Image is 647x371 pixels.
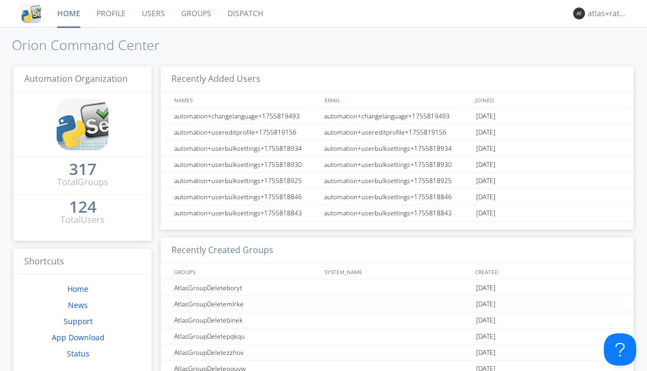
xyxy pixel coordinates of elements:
div: Total Groups [57,176,108,188]
a: News [68,300,88,310]
h3: Shortcuts [13,249,152,275]
div: AtlasGroupDeletemlrke [171,296,321,312]
iframe: Toggle Customer Support [604,333,636,366]
a: AtlasGroupDeleteboryt[DATE] [161,280,634,296]
span: [DATE] [476,189,495,205]
span: [DATE] [476,280,495,296]
a: AtlasGroupDeletemlrke[DATE] [161,296,634,312]
img: cddb5a64eb264b2086981ab96f4c1ba7 [22,4,41,23]
div: CREATED [472,264,623,279]
span: Automation Organization [24,73,128,85]
a: automation+userbulksettings+1755818934automation+userbulksettings+1755818934[DATE] [161,141,634,157]
div: automation+changelanguage+1755819493 [171,108,321,124]
a: Home [67,284,88,294]
img: 373638.png [573,8,585,19]
div: JOINED [472,92,623,108]
div: automation+userbulksettings+1755818925 [171,173,321,188]
div: automation+userbulksettings+1755818925 [321,173,473,188]
div: automation+userbulksettings+1755818930 [171,157,321,172]
div: Total Users [60,214,105,226]
span: [DATE] [476,141,495,157]
a: AtlasGroupDeletepqkqu[DATE] [161,328,634,345]
div: automation+userbulksettings+1755818934 [171,141,321,156]
div: atlas+ratelimit [588,8,628,19]
span: [DATE] [476,205,495,221]
a: automation+changelanguage+1755819493automation+changelanguage+1755819493[DATE] [161,108,634,124]
div: 317 [69,164,97,174]
a: automation+userbulksettings+1755818843automation+userbulksettings+1755818843[DATE] [161,205,634,221]
div: automation+usereditprofile+1755819156 [171,124,321,140]
div: automation+userbulksettings+1755818930 [321,157,473,172]
span: [DATE] [476,108,495,124]
span: [DATE] [476,345,495,361]
img: cddb5a64eb264b2086981ab96f4c1ba7 [57,99,108,150]
div: automation+userbulksettings+1755818843 [171,205,321,221]
span: [DATE] [476,312,495,328]
span: [DATE] [476,173,495,189]
span: [DATE] [476,157,495,173]
a: AtlasGroupDeletebinek[DATE] [161,312,634,328]
div: AtlasGroupDeleteboryt [171,280,321,296]
a: Support [64,316,93,326]
a: automation+userbulksettings+1755818930automation+userbulksettings+1755818930[DATE] [161,157,634,173]
div: automation+userbulksettings+1755818934 [321,141,473,156]
div: automation+changelanguage+1755819493 [321,108,473,124]
a: 124 [69,201,97,214]
a: automation+userbulksettings+1755818846automation+userbulksettings+1755818846[DATE] [161,189,634,205]
div: GROUPS [171,264,319,279]
a: Status [67,348,90,359]
a: App Download [52,332,105,342]
span: [DATE] [476,296,495,312]
div: AtlasGroupDeletepqkqu [171,328,321,344]
a: automation+userbulksettings+1755818925automation+userbulksettings+1755818925[DATE] [161,173,634,189]
div: automation+userbulksettings+1755818846 [321,189,473,205]
h3: Recently Created Groups [161,237,634,264]
span: [DATE] [476,328,495,345]
a: automation+usereditprofile+1755819156automation+usereditprofile+1755819156[DATE] [161,124,634,141]
div: SYSTEM_NAME [322,264,472,279]
span: [DATE] [476,124,495,141]
div: AtlasGroupDeletebinek [171,312,321,328]
a: 317 [69,164,97,176]
a: AtlasGroupDeletezzhov[DATE] [161,345,634,361]
div: automation+userbulksettings+1755818843 [321,205,473,221]
h3: Recently Added Users [161,66,634,93]
div: AtlasGroupDeletezzhov [171,345,321,360]
div: 124 [69,201,97,212]
div: automation+usereditprofile+1755819156 [321,124,473,140]
div: NAMES [171,92,319,108]
div: automation+userbulksettings+1755818846 [171,189,321,205]
div: EMAIL [322,92,472,108]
